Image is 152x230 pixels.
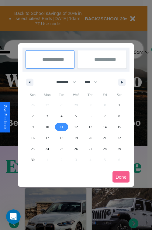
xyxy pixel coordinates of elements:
[83,143,98,154] button: 27
[104,111,106,122] span: 7
[32,122,34,132] span: 9
[60,132,64,143] span: 18
[40,90,54,100] span: Mon
[54,122,69,132] button: 11
[26,122,40,132] button: 9
[98,90,112,100] span: Fri
[3,105,7,129] div: Give Feedback
[26,132,40,143] button: 16
[26,154,40,165] button: 30
[112,122,126,132] button: 15
[54,143,69,154] button: 25
[74,143,78,154] span: 26
[88,122,92,132] span: 13
[54,111,69,122] button: 4
[98,111,112,122] button: 7
[40,111,54,122] button: 3
[54,90,69,100] span: Tue
[26,143,40,154] button: 23
[112,111,126,122] button: 8
[40,143,54,154] button: 24
[98,122,112,132] button: 14
[88,143,92,154] span: 27
[32,111,34,122] span: 2
[112,143,126,154] button: 29
[69,132,83,143] button: 19
[74,132,78,143] span: 19
[103,143,107,154] span: 28
[40,132,54,143] button: 17
[26,111,40,122] button: 2
[103,122,107,132] span: 14
[83,111,98,122] button: 6
[89,111,91,122] span: 6
[118,111,120,122] span: 8
[112,100,126,111] button: 1
[117,122,121,132] span: 15
[83,122,98,132] button: 13
[45,143,49,154] span: 24
[6,209,21,224] iframe: Intercom live chat
[112,171,130,183] button: Done
[31,154,35,165] span: 30
[26,90,40,100] span: Sun
[117,143,121,154] span: 29
[98,132,112,143] button: 21
[31,132,35,143] span: 16
[60,143,64,154] span: 25
[117,132,121,143] span: 22
[98,143,112,154] button: 28
[112,90,126,100] span: Sat
[69,143,83,154] button: 26
[69,122,83,132] button: 12
[103,132,107,143] span: 21
[69,90,83,100] span: Wed
[60,122,64,132] span: 11
[61,111,63,122] span: 4
[118,100,120,111] span: 1
[88,132,92,143] span: 20
[83,90,98,100] span: Thu
[74,122,78,132] span: 12
[46,111,48,122] span: 3
[112,132,126,143] button: 22
[31,143,35,154] span: 23
[54,132,69,143] button: 18
[40,122,54,132] button: 10
[69,111,83,122] button: 5
[75,111,77,122] span: 5
[45,122,49,132] span: 10
[45,132,49,143] span: 17
[83,132,98,143] button: 20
